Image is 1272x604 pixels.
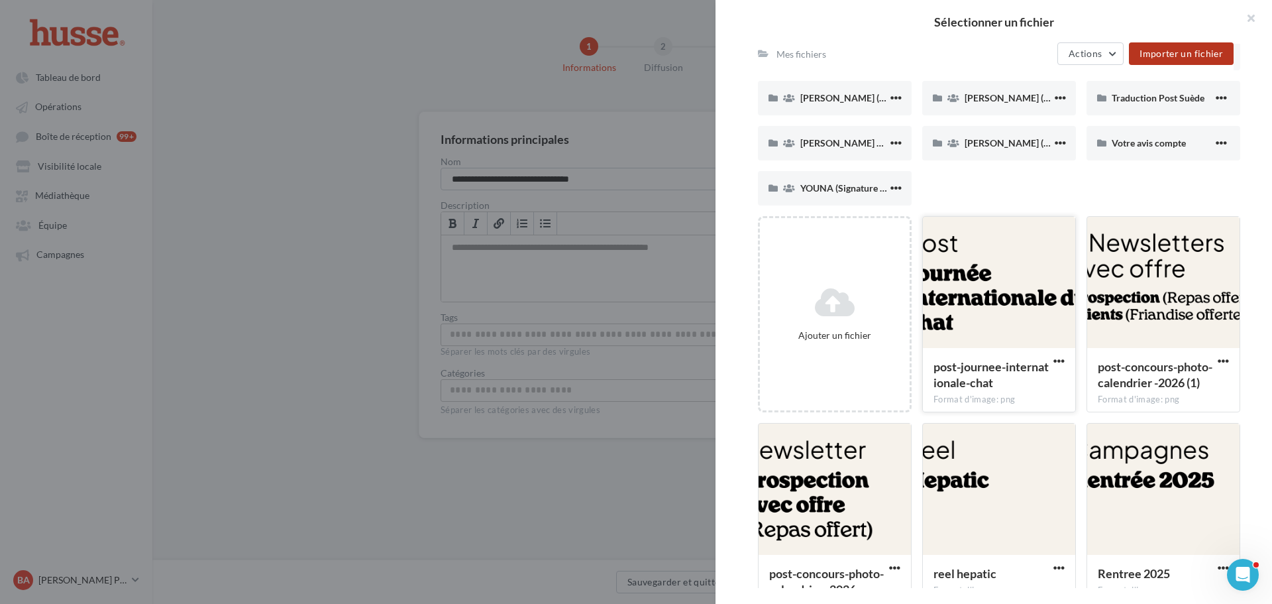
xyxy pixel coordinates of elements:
span: Actions [1069,48,1102,59]
span: [PERSON_NAME] ( Signature personnalisée) [965,137,1147,149]
span: Rentree 2025 [1098,566,1170,581]
span: YOUNA (Signature personnalisée) [800,182,939,194]
span: [PERSON_NAME] ( Signature personnalisée) [965,92,1147,103]
span: post-concours-photo-calendrier -2026 (1) [1098,359,1212,390]
div: Ajouter un fichier [765,329,904,342]
button: Actions [1057,42,1124,65]
div: Format d'image: png [1098,585,1229,597]
span: post-concours-photo-calendrier -2026 [769,566,884,597]
div: Mes fichiers [776,48,826,61]
span: Traduction Post Suède [1112,92,1204,103]
span: Importer un fichier [1139,48,1223,59]
span: reel hepatic [933,566,996,581]
div: Format d'image: png [1098,394,1229,406]
button: Importer un fichier [1129,42,1234,65]
span: [PERSON_NAME] ET [PERSON_NAME] ( Signature personnalisée) [800,137,1071,149]
span: post-journee-internationale-chat [933,359,1049,390]
iframe: Intercom live chat [1227,559,1259,591]
span: Votre avis compte [1112,137,1186,149]
h2: Sélectionner un fichier [737,16,1251,28]
div: Format d'image: png [933,394,1065,406]
div: Format d'image: png [933,585,1065,597]
span: [PERSON_NAME] ( Signature personnalisée) [800,92,982,103]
